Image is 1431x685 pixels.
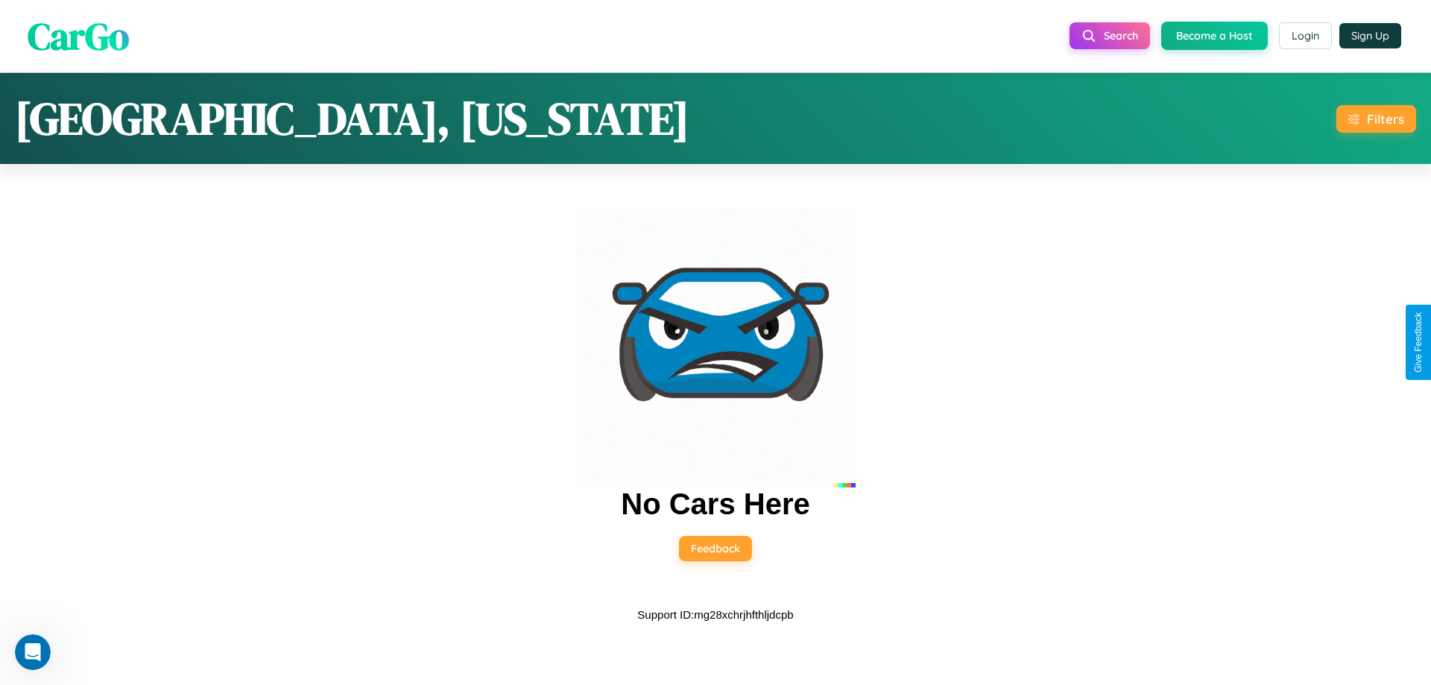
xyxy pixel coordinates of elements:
div: Filters [1367,111,1404,127]
iframe: Intercom live chat [15,634,51,670]
button: Become a Host [1161,22,1268,50]
div: Give Feedback [1413,312,1424,373]
button: Sign Up [1339,23,1401,48]
button: Feedback [679,536,752,561]
h1: [GEOGRAPHIC_DATA], [US_STATE] [15,88,689,149]
button: Filters [1336,105,1416,133]
img: car [575,207,856,487]
h2: No Cars Here [621,487,809,521]
button: Login [1279,22,1332,49]
p: Support ID: mg28xchrjhfthljdcpb [637,604,793,625]
span: CarGo [28,10,129,61]
button: Search [1070,22,1150,49]
span: Search [1104,29,1138,42]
